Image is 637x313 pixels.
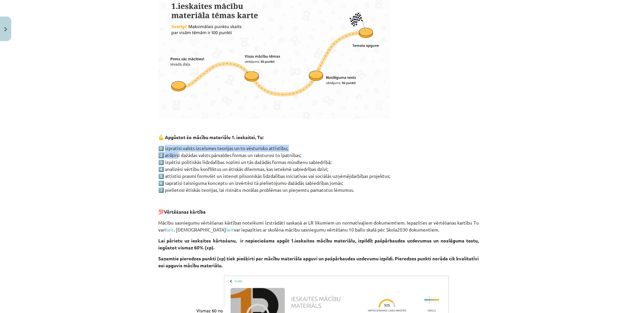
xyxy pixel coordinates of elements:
[4,27,7,31] img: icon-close-lesson-0947bae3869378f0d4975bcd49f059093ad1ed9edebbc8119c70593378902aed.svg
[164,209,206,215] strong: Vērtēšanas kārtība
[158,145,479,193] p: 1️⃣ izpratīsi valsts izcelsmes teorijas un to vēsturisko attīstību; 2️⃣ atšķirsi dažādas valsts p...
[158,255,479,268] strong: Saņemtie pieredzes punkti (xp) tiek piešķirti par mācību materiāla apguvi un pašpārbaudes uzdevum...
[158,208,479,215] p: 💯
[158,237,479,250] strong: Lai pārietu uz ieskaites kārtošanu, ir nepieciešams apgūt 1.ieskaites mācību materiālu, izpildīt ...
[158,219,479,233] p: Mācību sasniegumu vērtēšanas kārtības noteikumi izstrādāti saskaņā ar LR likumiem un normatīvajie...
[166,227,174,233] a: šeit
[226,227,234,233] a: šeit
[158,134,263,140] strong: 💪 Apgūstot šo mācību materiālu 1. ieskaitei, Tu:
